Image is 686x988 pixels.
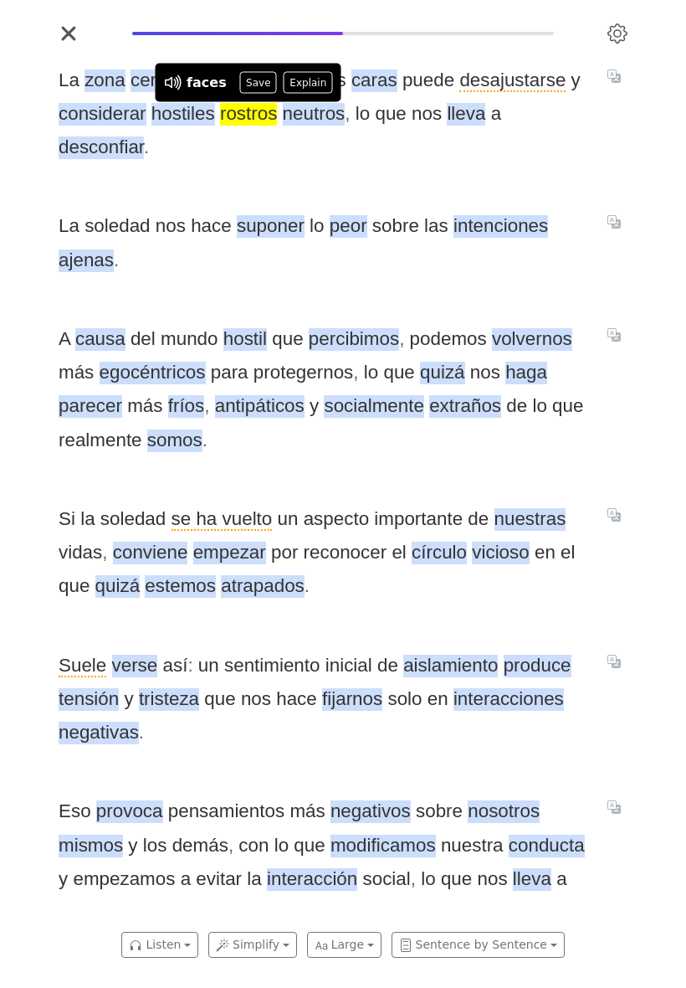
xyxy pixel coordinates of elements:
[478,868,508,891] span: nos
[421,868,435,891] span: lo
[274,835,289,857] span: lo
[601,505,627,525] button: Translate sentence
[59,542,102,564] span: vidas
[411,868,416,889] span: ,
[84,215,150,238] span: soledad
[403,655,498,677] span: aislamiento
[131,69,198,92] span: cerebral
[211,362,248,384] span: para
[168,395,205,418] span: fríos
[171,508,192,531] span: se
[504,655,571,677] span: produce
[59,103,146,126] span: considerar
[204,688,235,711] span: que
[163,655,188,677] span: así
[73,868,175,891] span: empezamos
[472,542,529,564] span: vicioso
[100,362,206,384] span: egocéntricos
[156,215,186,238] span: nos
[59,215,79,238] span: La
[59,508,75,531] span: Si
[100,508,166,531] span: soledad
[601,65,627,85] button: Translate sentence
[191,215,232,238] span: hace
[144,136,149,157] span: .
[59,655,106,677] span: Suele
[322,69,346,92] span: las
[289,800,325,823] span: más
[453,688,564,711] span: interacciones
[59,800,91,823] span: Eso
[139,722,144,743] span: .
[132,32,554,35] div: Reading progress
[324,395,423,418] span: socialmente
[161,328,218,351] span: mundo
[96,800,163,823] span: provoca
[75,328,125,351] span: causa
[121,932,198,958] button: Listen
[84,69,125,92] span: zona
[59,136,144,159] span: desconfiar
[240,72,277,94] button: Save
[59,328,70,351] span: A
[168,800,284,823] span: pensamientos
[374,508,463,531] span: importante
[139,688,199,711] span: tristeza
[59,722,139,744] span: negativas
[420,362,465,384] span: quizá
[601,325,627,345] button: Translate sentence
[113,542,188,564] span: conviene
[181,868,191,891] span: a
[143,835,167,857] span: los
[128,835,137,857] span: y
[223,328,267,351] span: hostil
[468,508,489,531] span: de
[375,103,406,126] span: que
[124,688,133,711] span: y
[267,868,357,891] span: interacción
[447,103,485,126] span: lleva
[345,103,350,124] span: ,
[272,328,303,351] span: que
[535,542,555,564] span: en
[241,688,271,711] span: nos
[223,508,273,531] span: vuelto
[372,215,419,238] span: sobre
[172,835,228,857] span: demás
[221,575,305,598] span: atrapados
[52,17,85,50] button: Close
[532,395,546,418] span: lo
[224,655,320,677] span: sentimiento
[552,395,583,418] span: que
[494,508,566,531] span: nuestras
[204,395,209,416] span: ,
[601,797,627,817] button: Translate sentence
[59,362,94,384] span: más
[305,575,310,596] span: .
[59,575,90,598] span: que
[220,103,277,126] span: rostros
[59,395,122,418] span: parecer
[513,868,551,891] span: lleva
[459,69,566,92] span: desajustarse
[278,508,299,531] span: un
[377,655,398,677] span: de
[601,212,627,232] button: Translate sentence
[412,103,442,126] span: nos
[402,69,454,92] span: puede
[325,655,372,677] span: inicial
[215,395,305,418] span: antipáticos
[416,800,463,823] span: sobre
[95,575,141,598] span: quizá
[80,508,95,531] span: la
[470,362,500,384] span: nos
[131,328,156,351] span: del
[284,72,333,94] button: Explain
[353,362,358,383] span: ,
[193,542,266,564] span: empezar
[410,328,487,351] span: podemos
[151,103,215,126] span: hostiles
[247,868,261,891] span: la
[228,835,233,856] span: ,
